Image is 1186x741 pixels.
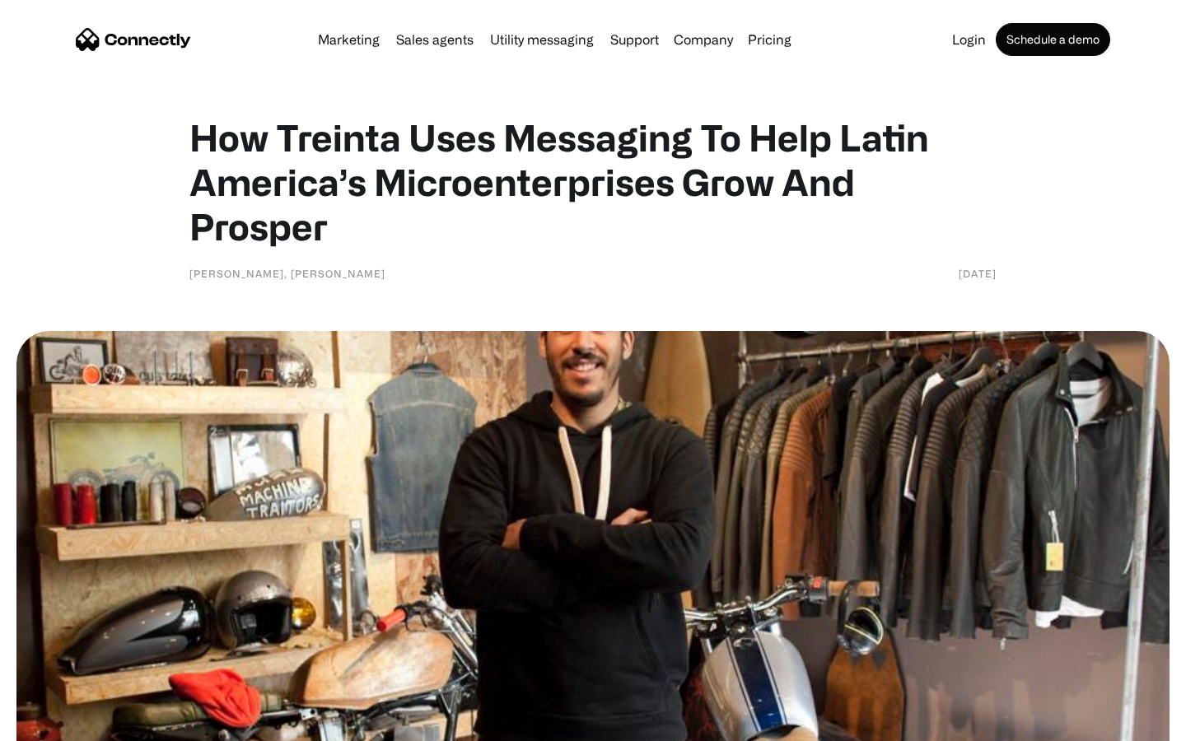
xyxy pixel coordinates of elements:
a: Support [604,33,665,46]
a: Utility messaging [483,33,600,46]
a: Pricing [741,33,798,46]
div: Company [674,28,733,51]
a: Schedule a demo [996,23,1110,56]
a: Login [946,33,992,46]
div: [DATE] [959,265,997,282]
div: [PERSON_NAME], [PERSON_NAME] [189,265,385,282]
a: Marketing [311,33,386,46]
h1: How Treinta Uses Messaging To Help Latin America’s Microenterprises Grow And Prosper [189,115,997,249]
a: Sales agents [390,33,480,46]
